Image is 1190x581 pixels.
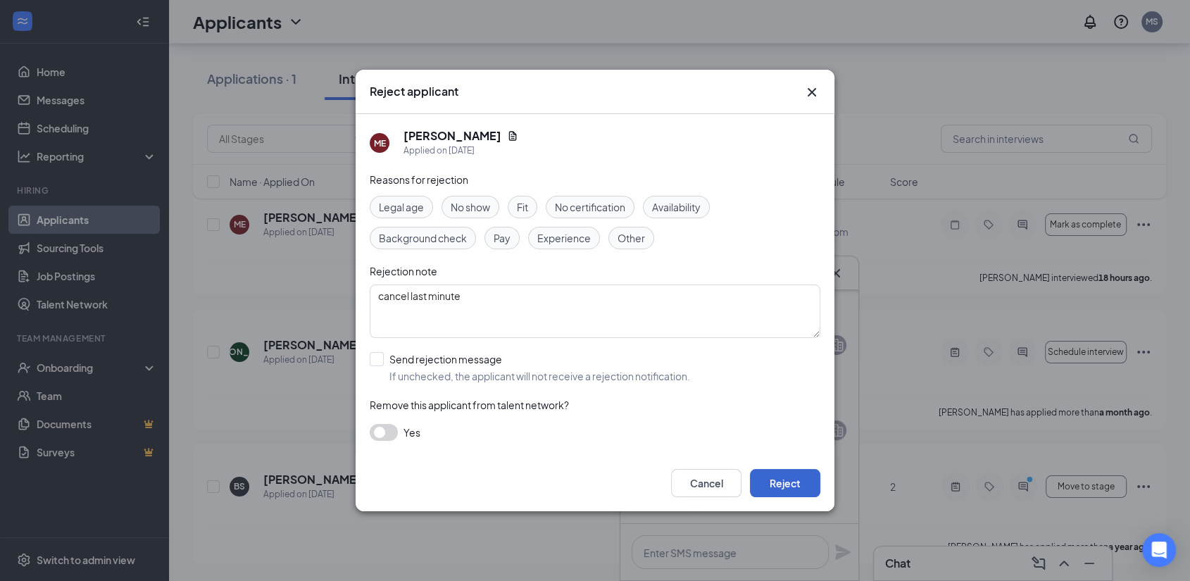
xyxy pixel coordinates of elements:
[379,230,467,246] span: Background check
[370,399,569,411] span: Remove this applicant from talent network?
[507,130,518,142] svg: Document
[750,469,820,497] button: Reject
[652,199,701,215] span: Availability
[803,84,820,101] svg: Cross
[803,84,820,101] button: Close
[494,230,511,246] span: Pay
[370,173,468,186] span: Reasons for rejection
[403,424,420,441] span: Yes
[403,128,501,144] h5: [PERSON_NAME]
[671,469,741,497] button: Cancel
[517,199,528,215] span: Fit
[379,199,424,215] span: Legal age
[370,285,820,338] textarea: cancel last minute
[370,265,437,277] span: Rejection note
[451,199,490,215] span: No show
[370,84,458,99] h3: Reject applicant
[618,230,645,246] span: Other
[374,137,386,149] div: ME
[403,144,518,158] div: Applied on [DATE]
[555,199,625,215] span: No certification
[1142,533,1176,567] div: Open Intercom Messenger
[537,230,591,246] span: Experience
